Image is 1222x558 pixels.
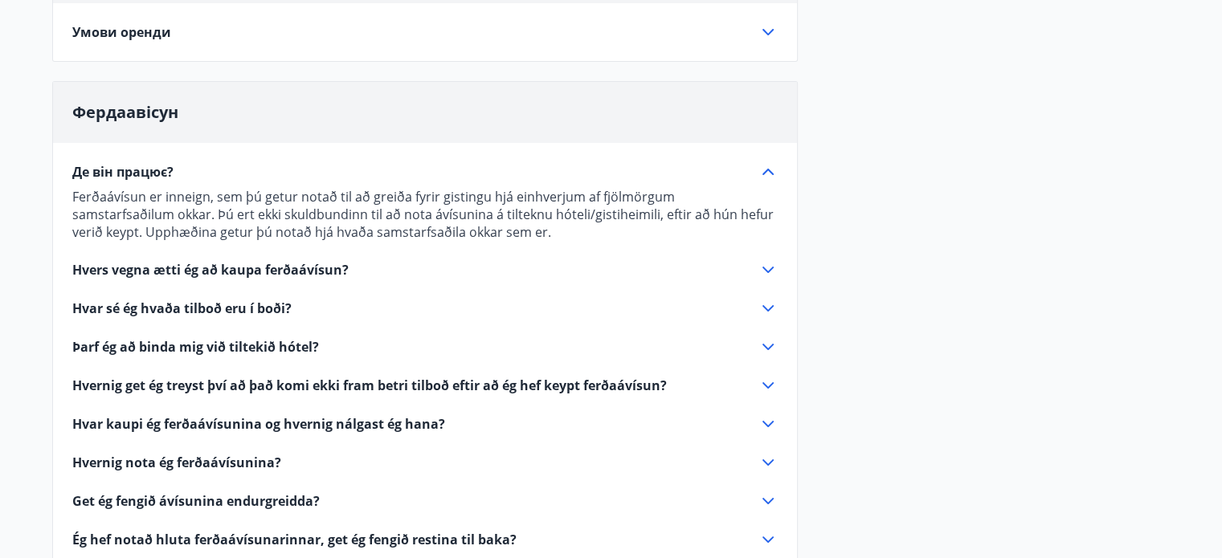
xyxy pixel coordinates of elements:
[72,188,774,241] font: Ferðaávísun er inneign, sem þú getur notað til að greiða fyrir gistingu hjá einhverjum af fjölmör...
[72,377,667,394] font: Hvernig get ég treyst því að það komi ekki fram betri tilboð eftir að ég hef keypt ferðaávísun?
[72,261,349,279] font: Hvers vegna ætti ég að kaupa ferðaávísun?
[72,454,281,471] font: Hvernig nota ég ferðaávísunina?
[72,23,171,41] font: Умови оренди
[72,162,778,181] div: Де він працює?
[72,260,778,279] div: Hvers vegna ætti ég að kaupa ferðaávísun?
[72,492,320,510] font: Get ég fengið ávísunina endurgreidda?
[72,338,319,356] font: Þarf ég að binda mig við tiltekið hótel?
[72,101,178,123] font: Фердаавісун
[72,22,778,42] div: Умови оренди
[72,376,778,395] div: Hvernig get ég treyst því að það komi ekki fram betri tilboð eftir að ég hef keypt ferðaávísun?
[72,530,778,549] div: Ég hef notað hluta ferðaávísunarinnar, get ég fengið restina til baka?
[72,453,778,472] div: Hvernig nota ég ferðaávísunina?
[72,337,778,356] div: Þarf ég að binda mig við tiltekið hótel?
[72,299,292,317] font: Hvar sé ég hvaða tilboð eru í boði?
[72,415,445,433] font: Hvar kaupi ég ferðaávísunina og hvernig nálgast ég hana?
[72,491,778,511] div: Get ég fengið ávísunina endurgreidda?
[72,181,778,241] div: Де він працює?
[72,163,174,181] font: Де він працює?
[72,299,778,318] div: Hvar sé ég hvaða tilboð eru í boði?
[72,531,517,548] font: Ég hef notað hluta ferðaávísunarinnar, get ég fengið restina til baka?
[72,414,778,434] div: Hvar kaupi ég ferðaávísunina og hvernig nálgast ég hana?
